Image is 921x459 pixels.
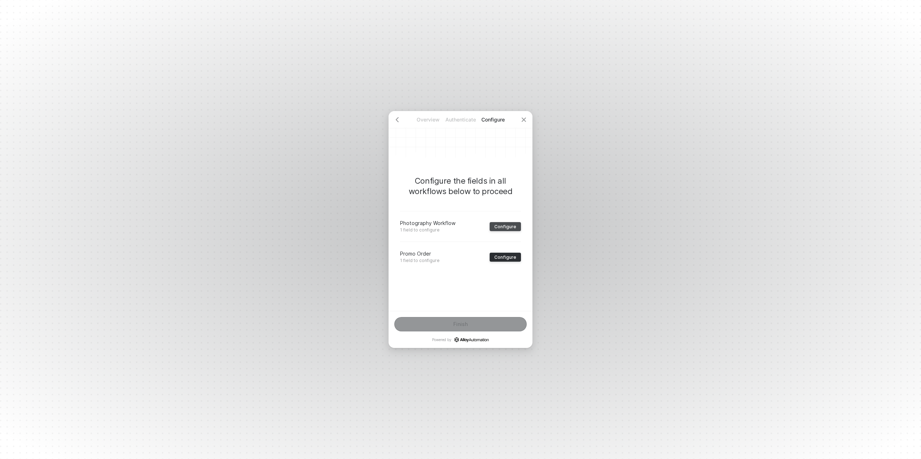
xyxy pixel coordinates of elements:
p: 1 field to configure [400,258,440,263]
div: Configure [494,254,516,260]
span: icon-arrow-left [394,117,400,123]
p: Promo Order [400,251,440,257]
p: Photography Workflow [400,220,455,226]
button: Configure [490,222,521,231]
button: Configure [490,253,521,262]
p: Overview [412,116,444,123]
span: icon-close [521,117,527,123]
p: Authenticate [444,116,477,123]
p: Configure the fields in all workflows below to proceed [400,176,521,197]
a: icon-success [454,337,489,342]
p: Powered by [432,337,489,342]
p: 1 field to configure [400,227,455,233]
div: Configure [494,224,516,229]
p: Configure [477,116,509,123]
button: Finish [394,317,527,331]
